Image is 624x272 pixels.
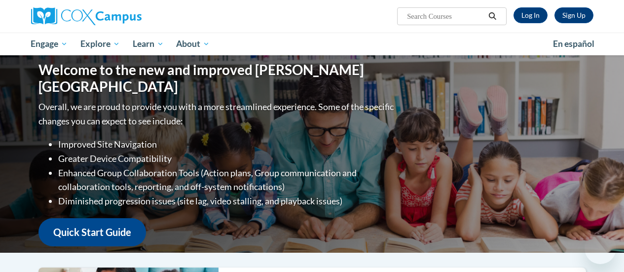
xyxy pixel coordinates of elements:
[585,233,616,264] iframe: Button to launch messaging window
[38,62,396,95] h1: Welcome to the new and improved [PERSON_NAME][GEOGRAPHIC_DATA]
[485,10,500,22] button: Search
[133,38,164,50] span: Learn
[406,10,485,22] input: Search Courses
[58,194,396,208] li: Diminished progression issues (site lag, video stalling, and playback issues)
[176,38,210,50] span: About
[554,7,593,23] a: Register
[170,33,216,55] a: About
[38,100,396,128] p: Overall, we are proud to provide you with a more streamlined experience. Some of the specific cha...
[58,152,396,166] li: Greater Device Compatibility
[514,7,548,23] a: Log In
[547,34,601,54] a: En español
[58,137,396,152] li: Improved Site Navigation
[58,166,396,194] li: Enhanced Group Collaboration Tools (Action plans, Group communication and collaboration tools, re...
[553,39,594,49] span: En español
[31,7,209,25] a: Cox Campus
[38,218,146,246] a: Quick Start Guide
[31,38,68,50] span: Engage
[126,33,170,55] a: Learn
[25,33,74,55] a: Engage
[74,33,126,55] a: Explore
[31,7,142,25] img: Cox Campus
[24,33,601,55] div: Main menu
[80,38,120,50] span: Explore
